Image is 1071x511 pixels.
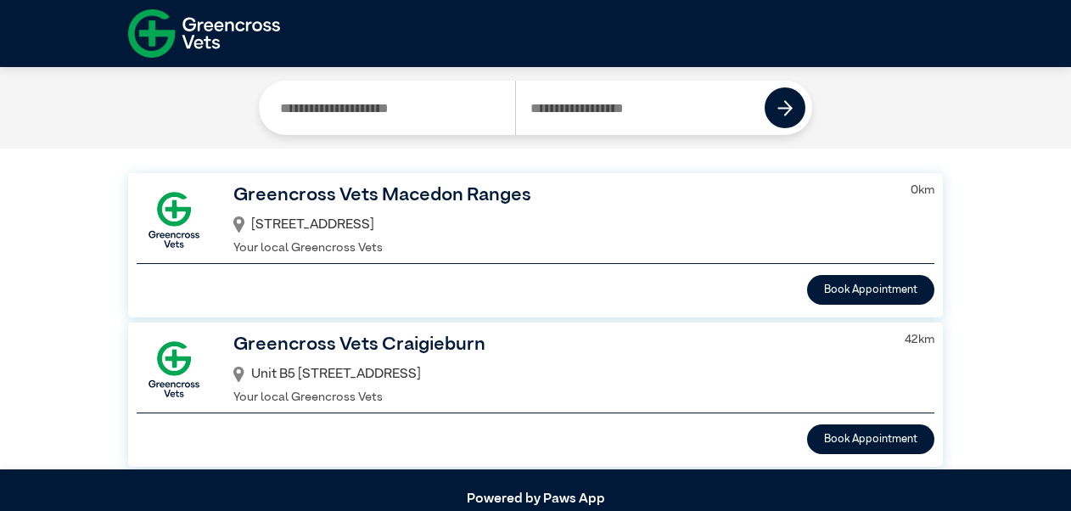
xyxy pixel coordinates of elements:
img: f-logo [128,4,280,63]
h5: Powered by Paws App [128,491,943,508]
img: icon-right [777,100,793,116]
p: 42 km [905,331,934,350]
p: Your local Greencross Vets [233,389,883,407]
button: Book Appointment [807,424,934,454]
p: 0 km [911,182,934,200]
div: Unit B5 [STREET_ADDRESS] [233,360,883,389]
div: [STREET_ADDRESS] [233,211,889,239]
p: Your local Greencross Vets [233,239,889,258]
img: GX-Square.png [137,332,211,407]
h3: Greencross Vets Macedon Ranges [233,182,889,211]
input: Search by Postcode [515,81,765,135]
button: Book Appointment [807,275,934,305]
input: Search by Clinic Name [266,81,515,135]
img: GX-Square.png [137,182,211,257]
h3: Greencross Vets Craigieburn [233,331,883,360]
